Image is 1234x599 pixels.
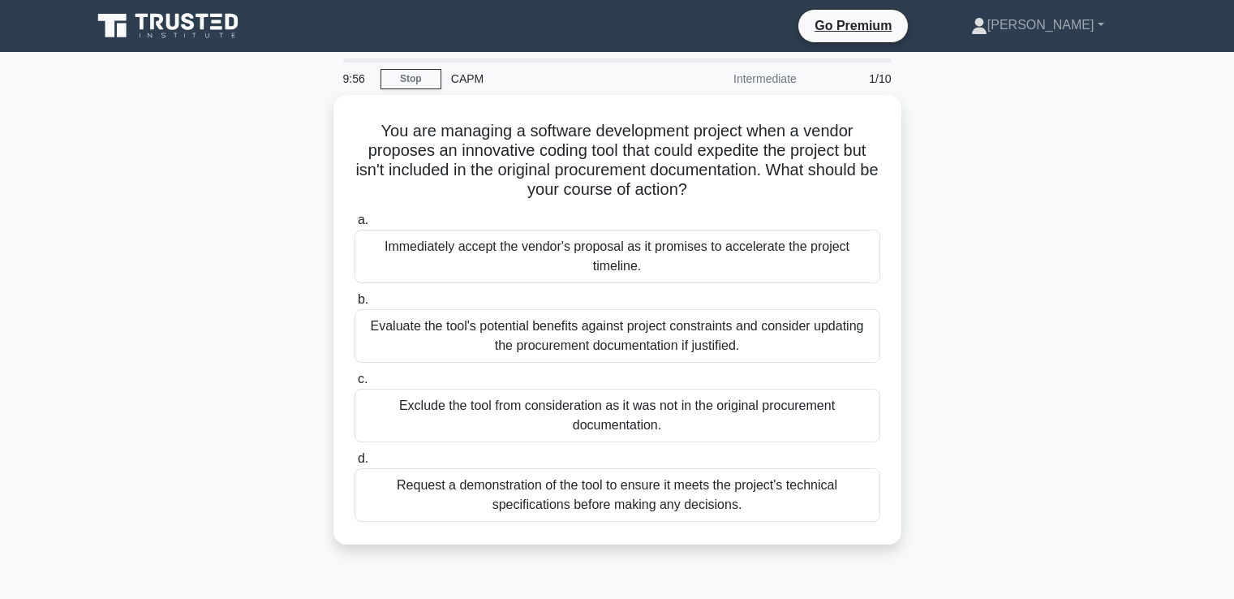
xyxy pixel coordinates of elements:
span: a. [358,213,368,226]
h5: You are managing a software development project when a vendor proposes an innovative coding tool ... [353,121,882,200]
div: 1/10 [806,62,901,95]
div: Intermediate [664,62,806,95]
span: b. [358,292,368,306]
div: Exclude the tool from consideration as it was not in the original procurement documentation. [355,389,880,442]
span: c. [358,372,368,386]
div: Immediately accept the vendor's proposal as it promises to accelerate the project timeline. [355,230,880,283]
div: Request a demonstration of the tool to ensure it meets the project's technical specifications bef... [355,468,880,522]
span: d. [358,451,368,465]
div: CAPM [441,62,664,95]
a: [PERSON_NAME] [932,9,1143,41]
div: Evaluate the tool's potential benefits against project constraints and consider updating the proc... [355,309,880,363]
a: Stop [381,69,441,89]
a: Go Premium [805,15,901,36]
div: 9:56 [333,62,381,95]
